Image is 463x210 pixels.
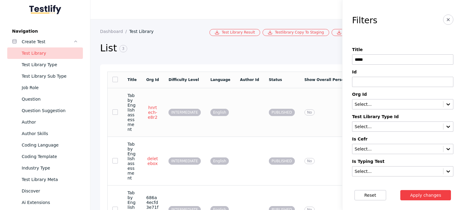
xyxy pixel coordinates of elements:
[352,16,377,25] h3: Filters
[22,141,78,149] div: Coding Language
[22,187,78,195] div: Discover
[400,190,451,200] button: Apply changes
[269,78,282,82] a: Status
[269,109,295,116] span: PUBLISHED
[22,107,78,114] div: Question Suggestion
[304,158,315,164] span: No
[129,29,159,34] a: Test Library
[332,29,384,36] a: Bulk Csv Download
[7,151,83,162] a: Coding Template
[304,78,368,82] a: Show Overall Personality Score
[354,190,386,200] button: Reset
[22,73,78,80] div: Test Library Sub Type
[22,118,78,126] div: Author
[169,109,201,116] span: INTERMEDIATE
[22,176,78,183] div: Test Library Meta
[100,29,129,34] a: Dashboard
[22,199,78,206] div: Ai Extensions
[352,47,453,52] label: Title
[22,61,78,68] div: Test Library Type
[352,69,453,74] label: Id
[7,93,83,105] a: Question
[7,82,83,93] a: Job Role
[22,95,78,103] div: Question
[7,47,83,59] a: Test Library
[210,78,230,82] a: Language
[146,156,159,166] a: deletebox
[7,105,83,116] a: Question Suggestion
[29,5,61,14] img: Testlify - Backoffice
[169,78,199,82] a: Difficulty Level
[7,29,83,34] label: Navigation
[352,114,453,119] label: Test Library Type Id
[22,130,78,137] div: Author Skills
[146,105,159,120] a: hnrtech-e8r2
[7,185,83,197] a: Discover
[100,42,352,55] h2: List
[269,157,295,165] span: PUBLISHED
[7,197,83,208] a: Ai Extensions
[7,116,83,128] a: Author
[128,78,137,82] a: Title
[352,137,453,141] label: Is Cefr
[304,109,315,115] span: No
[7,139,83,151] a: Coding Language
[7,59,83,70] a: Test Library Type
[210,157,229,165] span: English
[22,38,73,45] div: Create Test
[128,142,137,180] section: Tabby English assessment
[7,174,83,185] a: Test Library Meta
[7,162,83,174] a: Industry Type
[22,84,78,91] div: Job Role
[352,92,453,97] label: Org Id
[22,164,78,172] div: Industry Type
[352,159,453,164] label: Is Typing Test
[7,128,83,139] a: Author Skills
[22,50,78,57] div: Test Library
[7,70,83,82] a: Test Library Sub Type
[146,78,159,82] a: Org Id
[263,29,329,36] a: Testlibrary Copy To Staging
[209,29,260,36] a: Test Library Result
[210,109,229,116] span: English
[240,78,259,82] a: Author Id
[128,93,137,132] section: Tabby English assessment
[119,45,127,52] span: 3
[22,153,78,160] div: Coding Template
[169,157,201,165] span: INTERMEDIATE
